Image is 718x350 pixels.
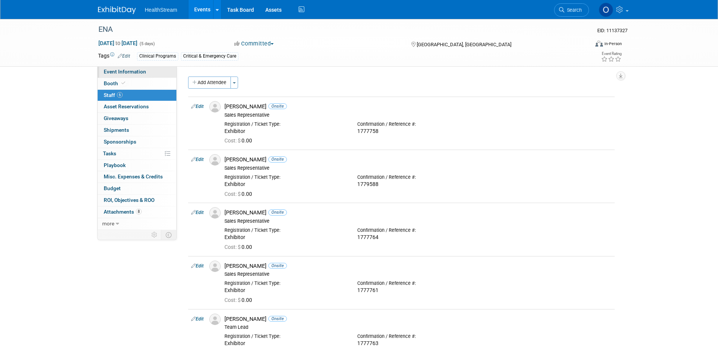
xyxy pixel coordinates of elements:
[357,234,479,241] div: 1777764
[104,127,129,133] span: Shipments
[98,206,176,218] a: Attachments8
[104,162,126,168] span: Playbook
[224,297,241,303] span: Cost: $
[148,230,161,240] td: Personalize Event Tab Strip
[139,41,155,46] span: (5 days)
[268,316,287,322] span: Onsite
[98,171,176,183] a: Misc. Expenses & Credits
[117,92,123,98] span: 6
[98,52,130,61] td: Tags
[188,77,231,89] button: Add Attendee
[102,220,114,227] span: more
[191,210,204,215] a: Edit
[224,174,346,180] div: Registration / Ticket Type:
[103,150,116,156] span: Tasks
[191,316,204,322] a: Edit
[224,287,346,294] div: Exhibitor
[209,101,221,112] img: Associate-Profile-5.png
[136,209,142,214] span: 8
[191,263,204,269] a: Edit
[181,52,238,60] div: Critical & Emergency Care
[224,165,612,171] div: Sales Representative
[357,121,479,127] div: Confirmation / Reference #:
[357,280,479,286] div: Confirmation / Reference #:
[224,234,346,241] div: Exhibitor
[357,174,479,180] div: Confirmation / Reference #:
[595,41,603,47] img: Format-Inperson.png
[114,40,121,46] span: to
[118,53,130,59] a: Edit
[357,333,479,339] div: Confirmation / Reference #:
[98,90,176,101] a: Staff6
[191,157,204,162] a: Edit
[357,227,479,233] div: Confirmation / Reference #:
[104,139,136,145] span: Sponsorships
[104,69,146,75] span: Event Information
[98,101,176,112] a: Asset Reservations
[224,209,612,216] div: [PERSON_NAME]
[224,121,346,127] div: Registration / Ticket Type:
[224,280,346,286] div: Registration / Ticket Type:
[104,185,121,191] span: Budget
[601,52,621,56] div: Event Rating
[268,263,287,269] span: Onsite
[191,104,204,109] a: Edit
[98,40,138,47] span: [DATE] [DATE]
[121,81,125,85] i: Booth reservation complete
[357,128,479,135] div: 1777758
[98,66,176,78] a: Event Information
[564,7,582,13] span: Search
[224,137,255,144] span: 0.00
[224,112,612,118] div: Sales Representative
[98,136,176,148] a: Sponsorships
[268,209,287,215] span: Onsite
[268,156,287,162] span: Onsite
[232,40,277,48] button: Committed
[417,42,511,47] span: [GEOGRAPHIC_DATA], [GEOGRAPHIC_DATA]
[96,23,578,36] div: ENA
[98,125,176,136] a: Shipments
[604,41,622,47] div: In-Person
[224,324,612,330] div: Team Lead
[209,261,221,272] img: Associate-Profile-5.png
[137,52,178,60] div: Clinical Programs
[145,7,178,13] span: HealthStream
[104,173,163,180] span: Misc. Expenses & Credits
[224,137,241,144] span: Cost: $
[98,78,176,89] a: Booth
[224,128,346,135] div: Exhibitor
[104,115,128,121] span: Giveaways
[224,262,612,270] div: [PERSON_NAME]
[224,271,612,277] div: Sales Representative
[209,154,221,166] img: Associate-Profile-5.png
[357,181,479,188] div: 1779588
[544,39,622,51] div: Event Format
[104,209,142,215] span: Attachments
[209,207,221,219] img: Associate-Profile-5.png
[104,80,127,86] span: Booth
[224,244,255,250] span: 0.00
[98,113,176,124] a: Giveaways
[224,340,346,347] div: Exhibitor
[98,218,176,230] a: more
[357,340,479,347] div: 1777763
[224,103,612,110] div: [PERSON_NAME]
[161,230,176,240] td: Toggle Event Tabs
[224,191,255,197] span: 0.00
[224,218,612,224] div: Sales Representative
[224,227,346,233] div: Registration / Ticket Type:
[597,28,628,33] span: Event ID: 11137327
[98,183,176,194] a: Budget
[224,191,241,197] span: Cost: $
[224,156,612,163] div: [PERSON_NAME]
[224,316,612,323] div: [PERSON_NAME]
[224,181,346,188] div: Exhibitor
[357,287,479,294] div: 1777761
[98,160,176,171] a: Playbook
[268,103,287,109] span: Onsite
[554,3,589,17] a: Search
[98,195,176,206] a: ROI, Objectives & ROO
[104,103,149,109] span: Asset Reservations
[104,197,154,203] span: ROI, Objectives & ROO
[209,314,221,325] img: Associate-Profile-5.png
